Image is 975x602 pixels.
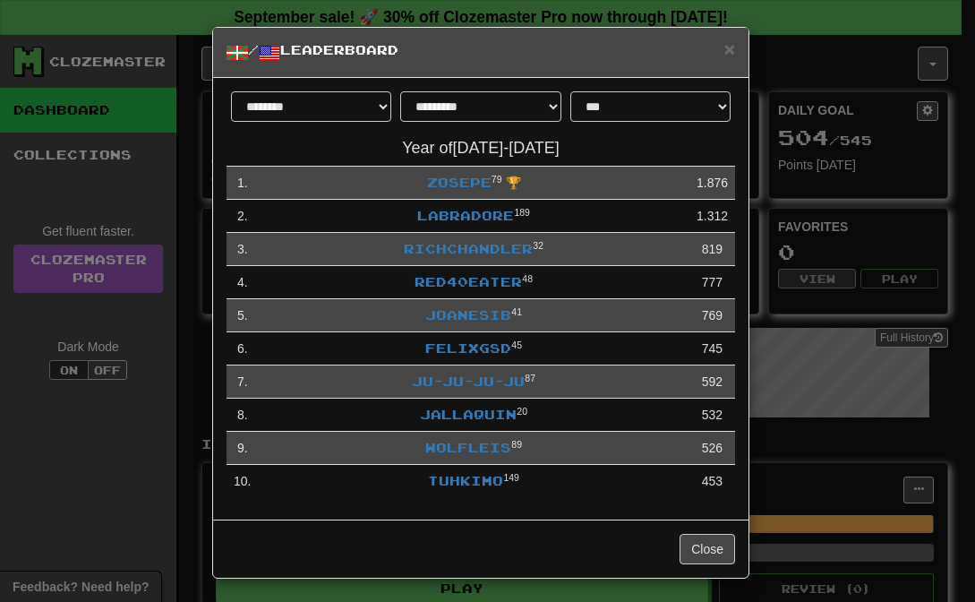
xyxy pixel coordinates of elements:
[724,39,735,58] button: Close
[227,41,735,64] h5: / Leaderboard
[425,307,511,322] a: JoanesIb
[227,266,258,299] td: 4 .
[227,299,258,332] td: 5 .
[689,465,735,498] td: 453
[227,167,258,200] td: 1 .
[724,39,735,59] span: ×
[227,432,258,465] td: 9 .
[227,399,258,432] td: 8 .
[689,233,735,266] td: 819
[689,200,735,233] td: 1.312
[511,340,522,350] sup: Level 45
[492,174,502,185] sup: Level 79
[689,266,735,299] td: 777
[525,373,535,383] sup: Level 87
[511,306,522,317] sup: Level 41
[425,340,511,356] a: FelixGSD
[412,374,525,389] a: ju-ju-ju-ju
[425,440,511,455] a: wolfleis
[227,233,258,266] td: 3 .
[420,407,517,422] a: Jallaquin
[417,208,514,223] a: labradore
[503,472,519,483] sup: Level 149
[227,200,258,233] td: 2 .
[227,332,258,365] td: 6 .
[522,273,533,284] sup: Level 48
[506,176,521,190] span: 🏆
[689,432,735,465] td: 526
[689,299,735,332] td: 769
[680,534,735,564] button: Close
[689,365,735,399] td: 592
[689,332,735,365] td: 745
[689,167,735,200] td: 1.876
[533,240,543,251] sup: Level 32
[428,473,503,488] a: Tuhkimo
[514,207,530,218] sup: Level 189
[415,274,522,289] a: Red40Eater
[511,439,522,450] sup: Level 89
[227,365,258,399] td: 7 .
[227,465,258,498] td: 10 .
[427,175,492,190] a: Zosepe
[227,140,735,158] h4: Year of [DATE] - [DATE]
[517,406,527,417] sup: Level 20
[689,399,735,432] td: 532
[404,241,533,256] a: Richchandler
